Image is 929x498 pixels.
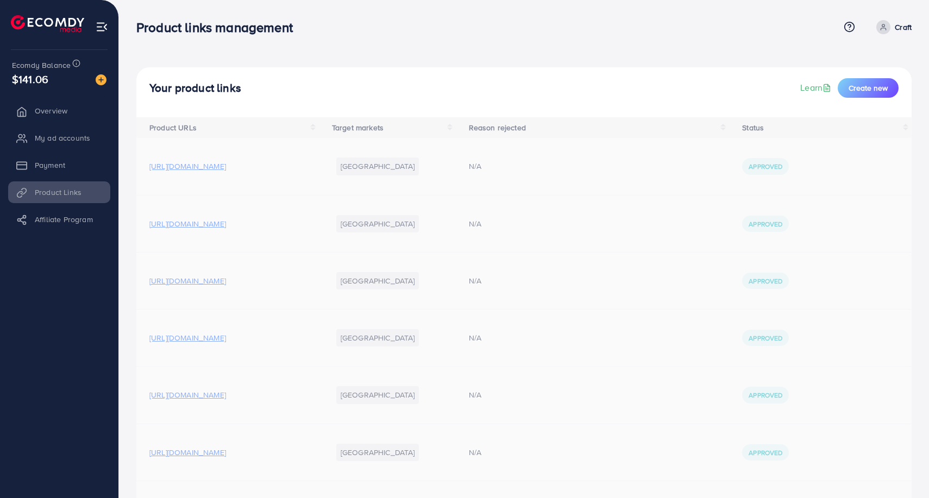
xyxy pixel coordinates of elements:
[96,21,108,33] img: menu
[136,20,302,35] h3: Product links management
[11,15,84,32] img: logo
[895,21,912,34] p: Craft
[12,71,48,87] span: $141.06
[872,20,912,34] a: Craft
[149,81,241,95] h4: Your product links
[800,81,833,94] a: Learn
[838,78,899,98] button: Create new
[96,74,106,85] img: image
[849,83,888,93] span: Create new
[12,60,71,71] span: Ecomdy Balance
